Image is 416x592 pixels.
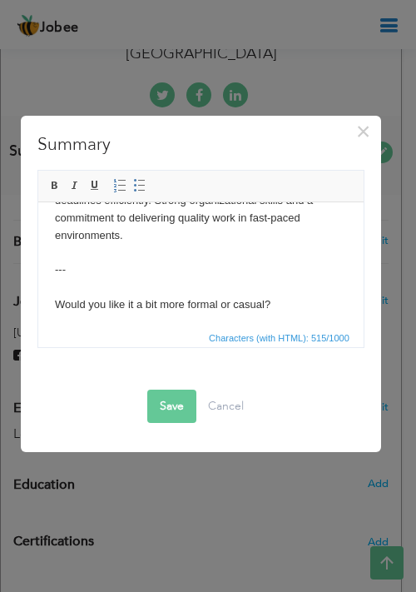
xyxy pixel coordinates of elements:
[46,177,64,195] a: Bold
[200,390,252,423] button: Cancel
[38,202,364,327] iframe: Rich Text Editor, summaryEditor
[131,177,149,195] a: Insert/Remove Bulleted List
[111,177,129,195] a: Insert/Remove Numbered List
[147,390,196,423] button: Save
[66,177,84,195] a: Italic
[206,331,353,346] span: Characters (with HTML): 515/1000
[356,117,370,147] span: ×
[206,331,354,346] div: Statistics
[37,132,352,157] h3: Summary
[350,118,377,145] button: Close
[86,177,104,195] a: Underline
